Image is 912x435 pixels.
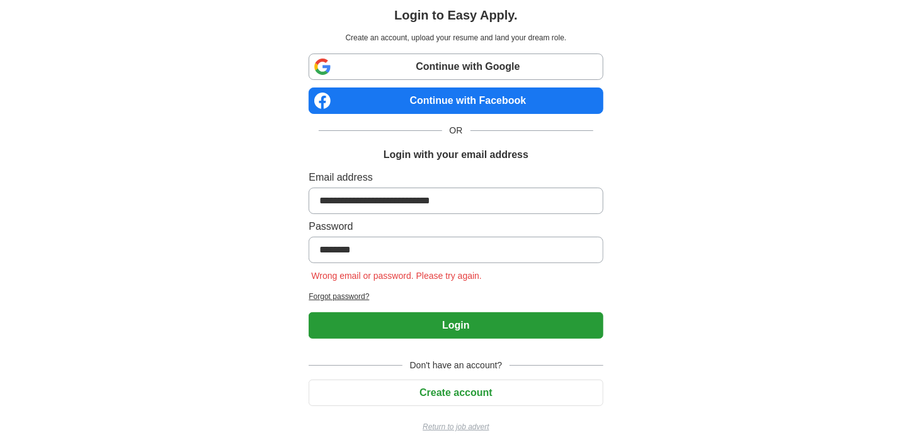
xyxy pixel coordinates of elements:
button: Create account [309,380,603,406]
p: Create an account, upload your resume and land your dream role. [311,32,600,43]
a: Forgot password? [309,291,603,302]
a: Continue with Google [309,54,603,80]
h1: Login with your email address [384,147,528,162]
button: Login [309,312,603,339]
span: Wrong email or password. Please try again. [309,271,484,281]
a: Continue with Facebook [309,88,603,114]
label: Email address [309,170,603,185]
h1: Login to Easy Apply. [394,6,518,25]
span: Don't have an account? [402,359,510,372]
label: Password [309,219,603,234]
a: Create account [309,387,603,398]
span: OR [442,124,470,137]
a: Return to job advert [309,421,603,432]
